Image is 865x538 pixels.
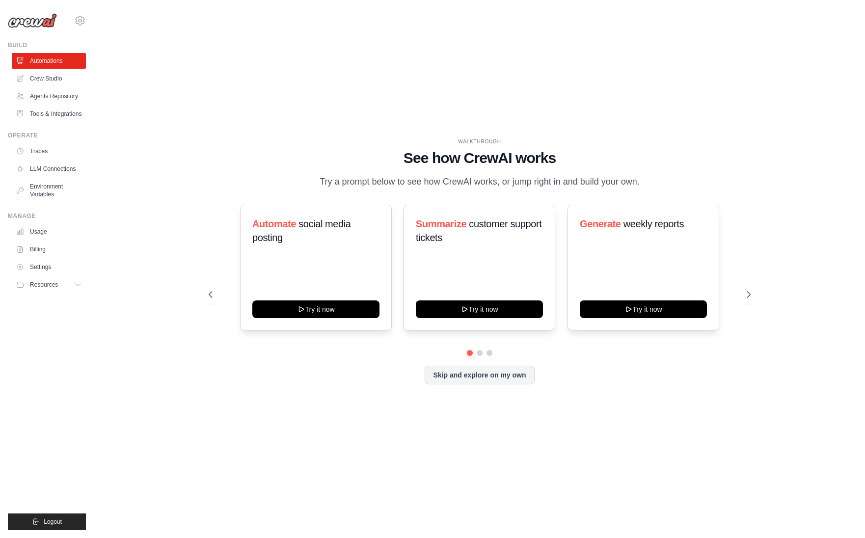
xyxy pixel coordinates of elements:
[425,366,534,384] button: Skip and explore on my own
[12,277,86,293] button: Resources
[416,300,543,318] button: Try it now
[209,138,751,145] div: WALKTHROUGH
[252,218,296,229] span: Automate
[8,132,86,139] div: Operate
[12,259,86,275] a: Settings
[12,53,86,69] a: Automations
[252,300,379,318] button: Try it now
[12,88,86,104] a: Agents Repository
[8,212,86,220] div: Manage
[12,71,86,86] a: Crew Studio
[416,218,466,229] span: Summarize
[8,13,57,28] img: Logo
[580,300,707,318] button: Try it now
[416,218,541,243] span: customer support tickets
[30,281,58,289] span: Resources
[315,175,645,189] p: Try a prompt below to see how CrewAI works, or jump right in and build your own.
[252,218,351,243] span: social media posting
[12,224,86,240] a: Usage
[12,106,86,122] a: Tools & Integrations
[12,179,86,202] a: Environment Variables
[44,518,62,526] span: Logout
[12,143,86,159] a: Traces
[8,513,86,530] button: Logout
[580,218,621,229] span: Generate
[8,41,86,49] div: Build
[623,218,683,229] span: weekly reports
[12,161,86,177] a: LLM Connections
[209,149,751,167] h1: See how CrewAI works
[12,242,86,257] a: Billing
